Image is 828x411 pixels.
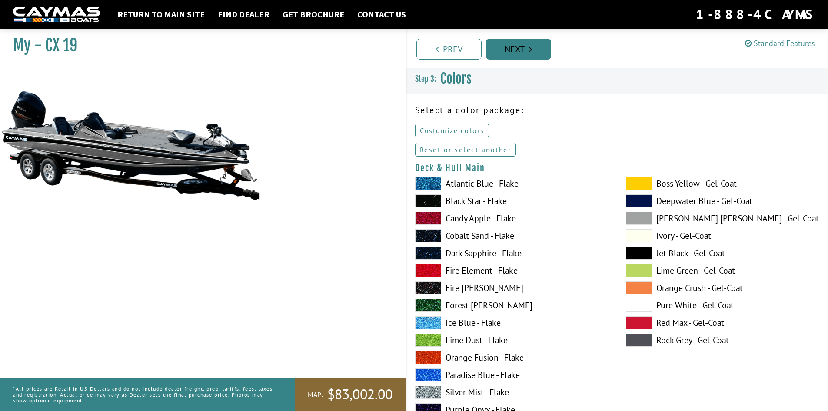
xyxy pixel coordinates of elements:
[113,9,209,20] a: Return to main site
[626,194,819,207] label: Deepwater Blue - Gel-Coat
[626,247,819,260] label: Jet Black - Gel-Coat
[626,229,819,242] label: Ivory - Gel-Coat
[416,39,482,60] a: Prev
[415,212,609,225] label: Candy Apple - Flake
[626,299,819,312] label: Pure White - Gel-Coat
[308,390,323,399] span: MAP:
[626,316,819,329] label: Red Max - Gel-Coat
[13,36,384,55] h1: My - CX 19
[415,229,609,242] label: Cobalt Sand - Flake
[295,378,406,411] a: MAP:$83,002.00
[415,264,609,277] label: Fire Element - Flake
[626,281,819,294] label: Orange Crush - Gel-Coat
[213,9,274,20] a: Find Dealer
[415,104,820,117] p: Select a color package:
[415,334,609,347] label: Lime Dust - Flake
[415,163,820,174] h4: Deck & Hull Main
[626,264,819,277] label: Lime Green - Gel-Coat
[486,39,551,60] a: Next
[626,212,819,225] label: [PERSON_NAME] [PERSON_NAME] - Gel-Coat
[745,38,815,48] a: Standard Features
[626,177,819,190] label: Boss Yellow - Gel-Coat
[626,334,819,347] label: Rock Grey - Gel-Coat
[415,247,609,260] label: Dark Sapphire - Flake
[415,177,609,190] label: Atlantic Blue - Flake
[415,281,609,294] label: Fire [PERSON_NAME]
[13,7,100,23] img: white-logo-c9c8dbefe5ff5ceceb0f0178aa75bf4bb51f6bca0971e226c86eb53dfe498488.png
[415,143,516,157] a: Reset or select another
[415,194,609,207] label: Black Star - Flake
[696,5,815,24] div: 1-888-4CAYMAS
[415,316,609,329] label: Ice Blue - Flake
[327,385,392,404] span: $83,002.00
[415,368,609,381] label: Paradise Blue - Flake
[415,386,609,399] label: Silver Mist - Flake
[13,381,275,408] p: *All prices are Retail in US Dollars and do not include dealer freight, prep, tariffs, fees, taxe...
[415,299,609,312] label: Forest [PERSON_NAME]
[278,9,349,20] a: Get Brochure
[415,124,489,137] a: Customize colors
[353,9,410,20] a: Contact Us
[415,351,609,364] label: Orange Fusion - Flake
